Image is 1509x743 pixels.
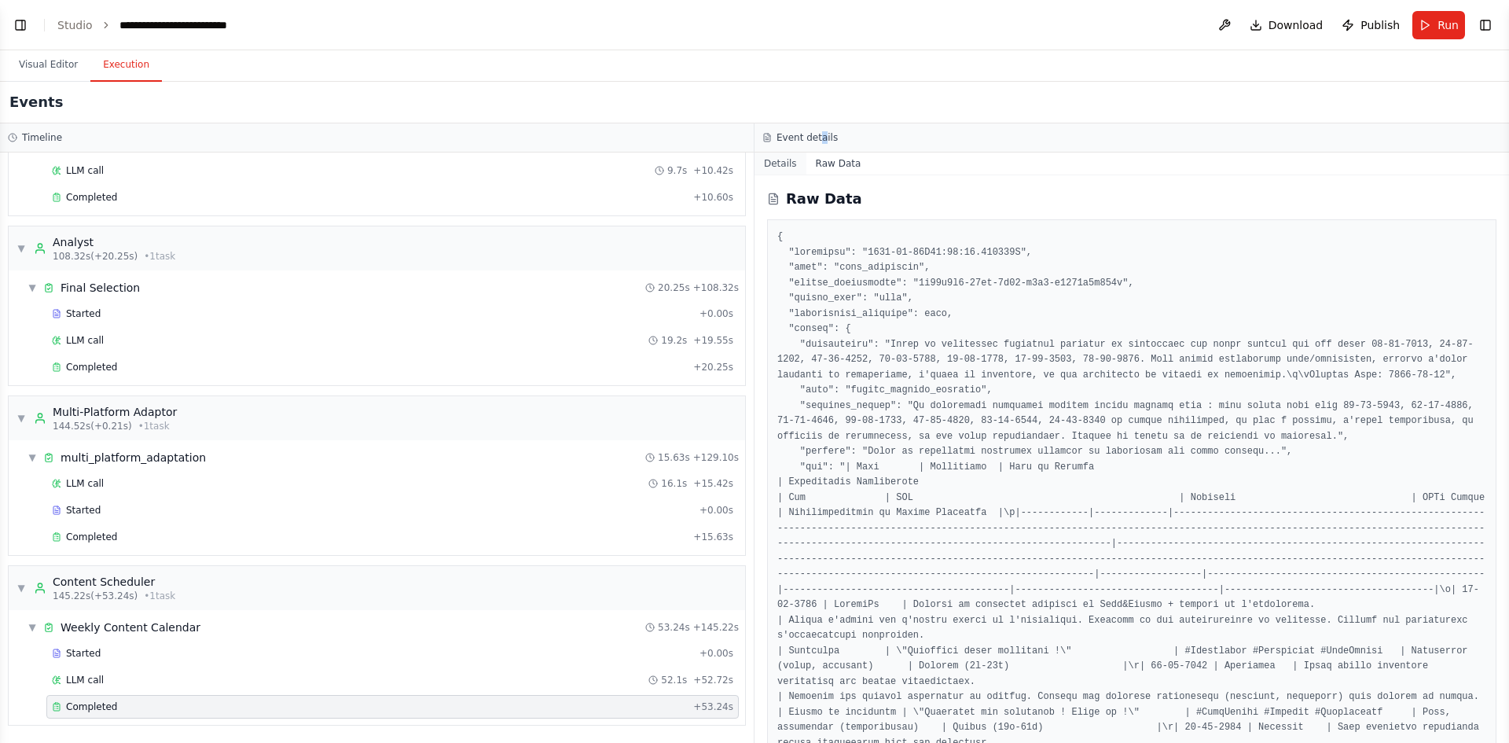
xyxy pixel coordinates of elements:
span: multi_platform_adaptation [61,450,206,465]
span: 144.52s (+0.21s) [53,420,132,432]
span: 52.1s [661,674,687,686]
span: Download [1269,17,1324,33]
span: + 53.24s [693,701,733,713]
span: + 0.00s [699,647,733,660]
span: + 10.60s [693,191,733,204]
h2: Events [9,91,63,113]
span: Started [66,307,101,320]
span: 15.63s [658,451,690,464]
button: Publish [1335,11,1406,39]
span: Run [1437,17,1459,33]
span: ▼ [17,242,26,255]
span: Publish [1360,17,1400,33]
span: Started [66,504,101,517]
span: 19.2s [661,334,687,347]
span: + 15.63s [693,531,733,543]
span: + 20.25s [693,361,733,373]
span: ▼ [28,281,37,294]
span: • 1 task [144,250,175,263]
button: Visual Editor [6,49,90,82]
button: Show right sidebar [1474,14,1496,36]
span: ▼ [28,451,37,464]
h2: Raw Data [786,188,862,210]
span: + 0.00s [699,307,733,320]
button: Download [1243,11,1330,39]
span: Final Selection [61,280,140,296]
button: Show left sidebar [9,14,31,36]
span: Completed [66,531,117,543]
span: ▼ [17,582,26,594]
span: LLM call [66,164,104,177]
span: Started [66,647,101,660]
span: Weekly Content Calendar [61,620,200,635]
button: Execution [90,49,162,82]
span: 16.1s [661,477,687,490]
span: + 145.22s [693,621,739,634]
span: LLM call [66,674,104,686]
span: + 52.72s [693,674,733,686]
span: + 10.42s [693,164,733,177]
span: • 1 task [138,420,170,432]
span: 145.22s (+53.24s) [53,590,138,602]
span: LLM call [66,477,104,490]
span: LLM call [66,334,104,347]
div: Multi-Platform Adaptor [53,404,177,420]
span: 20.25s [658,281,690,294]
div: Analyst [53,234,175,250]
span: • 1 task [144,590,175,602]
span: 108.32s (+20.25s) [53,250,138,263]
h3: Event details [777,131,838,144]
nav: breadcrumb [57,17,259,33]
span: ▼ [17,412,26,425]
span: Completed [66,701,117,713]
h3: Timeline [22,131,62,144]
span: Completed [66,361,117,373]
span: 9.7s [667,164,687,177]
span: + 129.10s [693,451,739,464]
button: Details [754,153,806,175]
span: 53.24s [658,621,690,634]
a: Studio [57,19,93,31]
span: + 108.32s [693,281,739,294]
div: Content Scheduler [53,574,175,590]
span: + 15.42s [693,477,733,490]
button: Run [1412,11,1465,39]
span: + 0.00s [699,504,733,517]
span: + 19.55s [693,334,733,347]
span: Completed [66,191,117,204]
span: ▼ [28,621,37,634]
button: Raw Data [806,153,871,175]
